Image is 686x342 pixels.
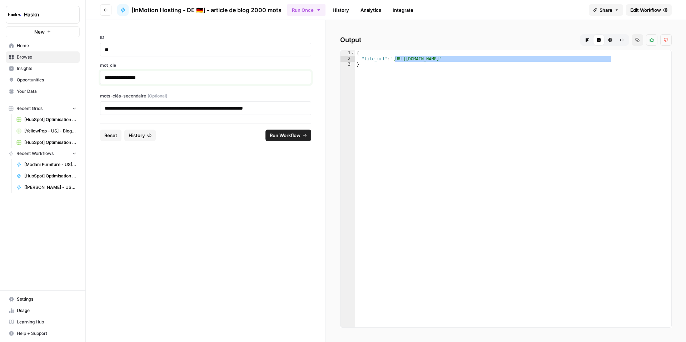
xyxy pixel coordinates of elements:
[6,148,80,159] button: Recent Workflows
[340,62,355,67] div: 3
[265,130,311,141] button: Run Workflow
[6,26,80,37] button: New
[6,51,80,63] a: Browse
[6,316,80,328] a: Learning Hub
[24,184,76,191] span: [[PERSON_NAME] - US] - Pages catégories - 500 mots
[100,34,311,41] label: ID
[24,173,76,179] span: [HubSpot] Optimisation - Articles de blog + outils (OBSOLETE)
[17,77,76,83] span: Opportunities
[124,130,156,141] button: History
[6,6,80,24] button: Workspace: Haskn
[24,139,76,146] span: [HubSpot] Optimisation - Articles de blog (V2) Grid
[13,182,80,193] a: [[PERSON_NAME] - US] - Pages catégories - 500 mots
[6,40,80,51] a: Home
[17,65,76,72] span: Insights
[34,28,45,35] span: New
[6,328,80,339] button: Help + Support
[6,63,80,74] a: Insights
[16,105,43,112] span: Recent Grids
[340,50,355,56] div: 1
[17,330,76,337] span: Help + Support
[13,170,80,182] a: [HubSpot] Optimisation - Articles de blog + outils (OBSOLETE)
[287,4,325,16] button: Run Once
[6,103,80,114] button: Recent Grids
[6,74,80,86] a: Opportunities
[17,54,76,60] span: Browse
[24,161,76,168] span: [Modani Furniture - US] Pages catégories
[351,50,355,56] span: Toggle code folding, rows 1 through 3
[13,159,80,170] a: [Modani Furniture - US] Pages catégories
[16,150,54,157] span: Recent Workflows
[340,56,355,62] div: 2
[626,4,672,16] a: Edit Workflow
[17,307,76,314] span: Usage
[104,132,117,139] span: Reset
[6,86,80,97] a: Your Data
[24,128,76,134] span: [YellowPop - US] - Blog Articles - 1000 words
[117,4,282,16] a: [InMotion Hosting - DE 🇩🇪] - article de blog 2000 mots
[17,296,76,302] span: Settings
[8,8,21,21] img: Haskn Logo
[129,132,145,139] span: History
[340,34,672,46] h2: Output
[13,137,80,148] a: [HubSpot] Optimisation - Articles de blog (V2) Grid
[328,4,353,16] a: History
[17,319,76,325] span: Learning Hub
[270,132,300,139] span: Run Workflow
[24,11,67,18] span: Haskn
[100,62,311,69] label: mot_cle
[131,6,282,14] span: [InMotion Hosting - DE 🇩🇪] - article de blog 2000 mots
[17,88,76,95] span: Your Data
[6,305,80,316] a: Usage
[600,6,612,14] span: Share
[388,4,418,16] a: Integrate
[17,42,76,49] span: Home
[24,116,76,123] span: [HubSpot] Optimisation - Articles de blog + outils (OBSOLETE)
[100,93,311,99] label: mots-clés-secondaire
[13,125,80,137] a: [YellowPop - US] - Blog Articles - 1000 words
[589,4,623,16] button: Share
[630,6,661,14] span: Edit Workflow
[100,130,121,141] button: Reset
[356,4,386,16] a: Analytics
[148,93,167,99] span: (Optional)
[13,114,80,125] a: [HubSpot] Optimisation - Articles de blog + outils (OBSOLETE)
[6,293,80,305] a: Settings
